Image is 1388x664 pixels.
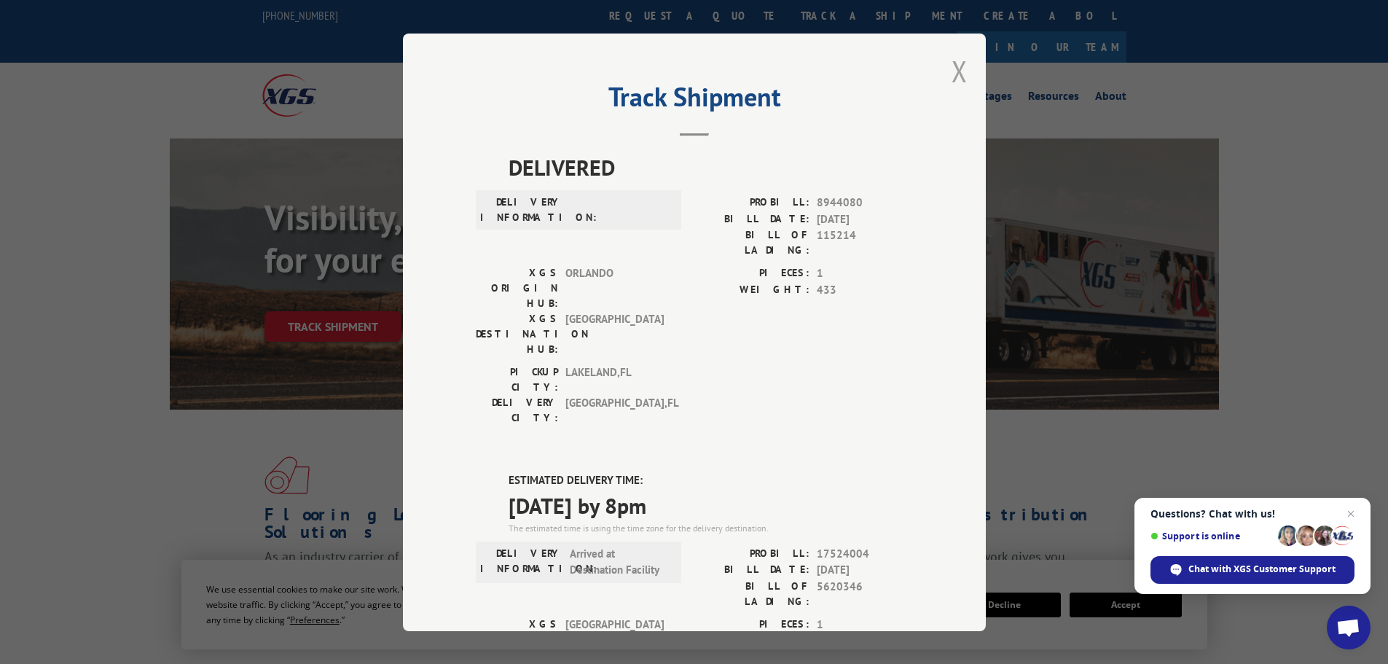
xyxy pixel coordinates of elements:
[694,281,809,298] label: WEIGHT:
[694,616,809,633] label: PIECES:
[817,211,913,227] span: [DATE]
[694,227,809,258] label: BILL OF LADING:
[509,151,913,184] span: DELIVERED
[1188,563,1336,576] span: Chat with XGS Customer Support
[817,578,913,609] span: 5620346
[817,227,913,258] span: 115214
[694,562,809,579] label: BILL DATE:
[1342,505,1360,523] span: Close chat
[565,364,664,395] span: LAKELAND , FL
[476,265,558,311] label: XGS ORIGIN HUB:
[476,395,558,426] label: DELIVERY CITY:
[1327,606,1371,649] div: Open chat
[817,265,913,282] span: 1
[509,521,913,534] div: The estimated time is using the time zone for the delivery destination.
[565,265,664,311] span: ORLANDO
[817,195,913,211] span: 8944080
[476,616,558,662] label: XGS ORIGIN HUB:
[817,562,913,579] span: [DATE]
[694,545,809,562] label: PROBILL:
[570,545,668,578] span: Arrived at Destination Facility
[480,545,562,578] label: DELIVERY INFORMATION:
[817,545,913,562] span: 17524004
[476,87,913,114] h2: Track Shipment
[480,195,562,225] label: DELIVERY INFORMATION:
[565,616,664,662] span: [GEOGRAPHIC_DATA]
[476,364,558,395] label: PICKUP CITY:
[1150,531,1273,542] span: Support is online
[1150,556,1354,584] div: Chat with XGS Customer Support
[509,472,913,489] label: ESTIMATED DELIVERY TIME:
[694,195,809,211] label: PROBILL:
[817,281,913,298] span: 433
[694,265,809,282] label: PIECES:
[565,395,664,426] span: [GEOGRAPHIC_DATA] , FL
[565,311,664,357] span: [GEOGRAPHIC_DATA]
[476,311,558,357] label: XGS DESTINATION HUB:
[1150,508,1354,520] span: Questions? Chat with us!
[817,616,913,633] span: 1
[694,211,809,227] label: BILL DATE:
[694,578,809,609] label: BILL OF LADING:
[952,52,968,90] button: Close modal
[509,488,913,521] span: [DATE] by 8pm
